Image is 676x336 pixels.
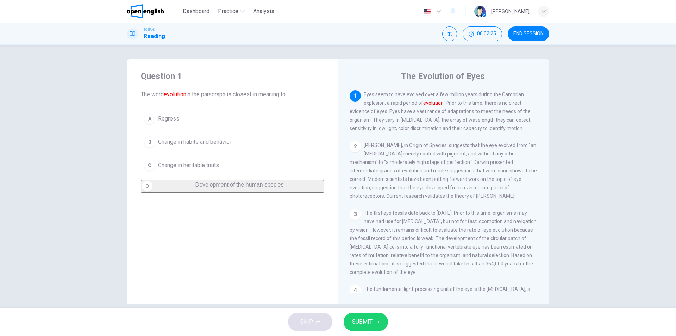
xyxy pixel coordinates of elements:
[474,6,486,17] img: Profile picture
[350,210,537,275] span: The first eye fossils date back to [DATE]. Prior to this time, organisms may have had use for [ME...
[127,4,180,18] a: OpenEnglish logo
[508,26,549,41] button: END SESSION
[463,26,502,41] button: 00:02:25
[352,317,373,327] span: SUBMIT
[463,26,502,41] div: Hide
[144,113,155,124] div: A
[141,157,324,174] button: CChange in heritable traits
[442,26,457,41] div: Mute
[218,7,238,16] span: Practice
[491,7,530,16] div: [PERSON_NAME]
[144,160,155,171] div: C
[350,209,361,220] div: 3
[423,9,432,14] img: en
[141,90,324,99] span: The word in the paragraph is closest in meaning to:
[158,138,231,146] span: Change in habits and behavior
[513,31,544,37] span: END SESSION
[344,313,388,331] button: SUBMIT
[350,92,531,131] span: Eyes seem to have evolved over a few million years during the Cambrian explosion, a rapid period ...
[144,136,155,148] div: B
[180,5,212,18] button: Dashboard
[423,100,444,106] font: evolution
[158,161,219,170] span: Change in heritable traits
[215,5,248,18] button: Practice
[350,90,361,102] div: 1
[142,181,153,192] div: D
[401,71,485,82] h4: The Evolution of Eyes
[477,31,496,37] span: 00:02:25
[195,182,284,188] span: Development of the human species
[141,110,324,128] button: ARegress
[141,180,324,193] button: DDevelopment of the human species
[127,4,164,18] img: OpenEnglish logo
[183,7,209,16] span: Dashboard
[250,5,277,18] button: Analysis
[144,32,165,41] h1: Reading
[141,133,324,151] button: BChange in habits and behavior
[350,141,361,152] div: 2
[164,91,186,98] font: evolution
[141,71,324,82] h4: Question 1
[350,142,537,199] span: [PERSON_NAME], in Origin of Species, suggests that the eye evolved from "an [MEDICAL_DATA] merely...
[350,285,361,296] div: 4
[144,27,155,32] span: TOEFL®
[158,115,179,123] span: Regress
[253,7,274,16] span: Analysis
